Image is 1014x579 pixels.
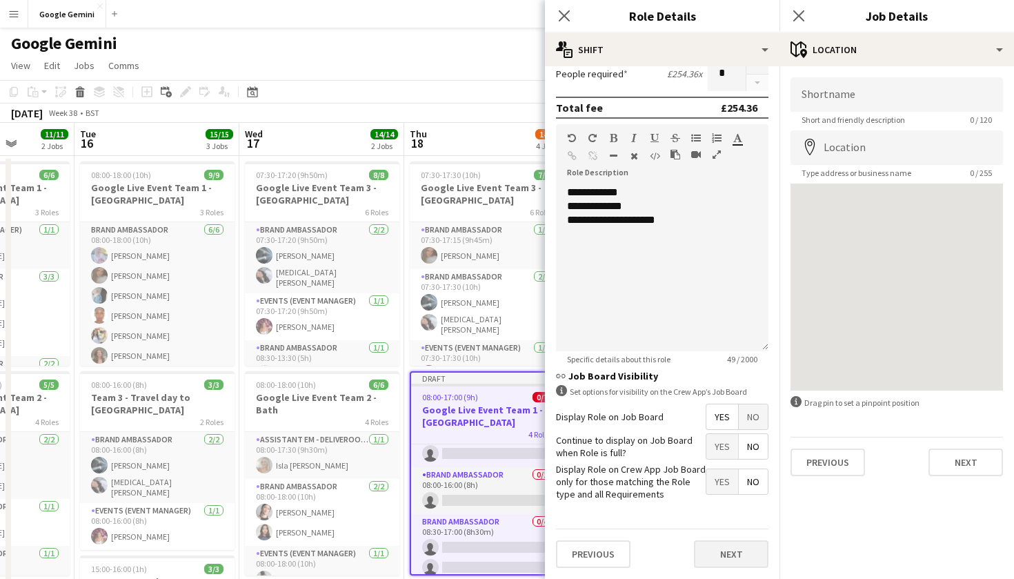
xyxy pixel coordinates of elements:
div: 2 Jobs [371,141,397,151]
span: View [11,59,30,72]
span: 3 Roles [200,207,223,217]
app-card-role: Brand Ambassador6/608:00-18:00 (10h)[PERSON_NAME][PERSON_NAME][PERSON_NAME][PERSON_NAME][PERSON_N... [80,222,235,369]
span: 2 Roles [200,417,223,427]
span: 08:00-17:00 (9h) [422,392,478,402]
app-job-card: 08:00-18:00 (10h)9/9Google Live Event Team 1 - [GEOGRAPHIC_DATA]3 RolesBrand Ambassador6/608:00-1... [80,161,235,366]
h3: Job Details [779,7,1014,25]
span: Short and friendly description [791,115,916,125]
span: No [739,404,768,429]
a: View [6,57,36,75]
h3: Google Live Event Team 1 - [GEOGRAPHIC_DATA] [411,404,563,429]
button: Insert video [691,149,701,160]
div: 08:00-16:00 (8h)3/3Team 3 - Travel day to [GEOGRAPHIC_DATA]2 RolesBrand Ambassador2/208:00-16:00 ... [80,371,235,550]
span: Comms [108,59,139,72]
div: [DATE] [11,106,43,120]
div: 3 Jobs [206,141,232,151]
span: Wed [245,128,263,140]
span: 14/21 [535,129,563,139]
span: 0 / 255 [959,168,1003,178]
span: Yes [706,404,738,429]
h3: Google Live Event Team 3 - [GEOGRAPHIC_DATA] [245,181,399,206]
span: 0 / 120 [959,115,1003,125]
a: Jobs [68,57,100,75]
span: 4 Roles [35,417,59,427]
label: Display Role on Job Board [556,411,664,423]
span: Specific details about this role [556,354,682,364]
a: Edit [39,57,66,75]
app-job-card: Draft08:00-17:00 (9h)0/7Google Live Event Team 1 - [GEOGRAPHIC_DATA]4 RolesAssistant EM - Deliver... [410,371,564,576]
span: 8/8 [369,170,388,180]
div: Draft [411,373,563,384]
span: 9/9 [204,170,223,180]
a: Comms [103,57,145,75]
span: Type address or business name [791,168,922,178]
span: No [739,469,768,494]
span: 08:00-18:00 (10h) [91,170,151,180]
span: Yes [706,469,738,494]
span: 0/7 [533,392,552,402]
button: Next [928,449,1003,476]
label: People required [556,68,628,80]
button: Fullscreen [712,149,722,160]
app-job-card: 08:00-18:00 (10h)6/6Google Live Event Team 2 - Bath4 RolesAssistant EM - Deliveroo FR1/108:00-17:... [245,371,399,576]
div: 2 Jobs [41,141,68,151]
app-card-role: Brand Ambassador2/208:00-18:00 (10h)[PERSON_NAME][PERSON_NAME] [245,479,399,546]
label: Continue to display on Job Board when Role is full? [556,434,706,459]
app-card-role: Brand Ambassador2/207:30-17:20 (9h50m)[PERSON_NAME][MEDICAL_DATA][PERSON_NAME] [245,222,399,293]
h3: Google Live Event Team 1 - [GEOGRAPHIC_DATA] [80,181,235,206]
span: Week 38 [46,108,80,118]
span: Tue [80,128,96,140]
h1: Google Gemini [11,33,117,54]
button: Redo [588,133,597,144]
app-card-role: Assistant EM - Deliveroo FR1/108:00-17:30 (9h30m)Isla [PERSON_NAME] [245,432,399,479]
div: 4 Jobs [536,141,562,151]
app-card-role: Brand Ambassador2/207:30-17:30 (10h)[PERSON_NAME][MEDICAL_DATA][PERSON_NAME] [410,269,564,340]
span: Jobs [74,59,95,72]
div: Set options for visibility on the Crew App’s Job Board [556,385,768,398]
button: Underline [650,133,659,144]
app-card-role: Brand Ambassador0/108:00-16:00 (8h) [411,420,563,467]
span: No [739,434,768,459]
span: 6/6 [39,170,59,180]
span: 5/5 [39,380,59,390]
span: 17 [243,135,263,151]
span: 7/7 [534,170,553,180]
app-card-role: Brand Ambassador1/108:30-13:30 (5h) [245,340,399,387]
app-card-role: Events (Event Manager)1/107:30-17:20 (9h50m)[PERSON_NAME] [245,293,399,340]
app-card-role: Brand Ambassador0/108:00-16:00 (8h) [411,467,563,514]
app-card-role: Events (Event Manager)1/107:30-17:30 (10h) [410,340,564,387]
button: Previous [791,449,865,476]
h3: Google Live Event Team 2 - Bath [245,391,399,416]
button: Text Color [733,133,742,144]
button: Next [694,540,768,568]
span: Edit [44,59,60,72]
div: 07:30-17:20 (9h50m)8/8Google Live Event Team 3 - [GEOGRAPHIC_DATA]6 RolesBrand Ambassador2/207:30... [245,161,399,366]
span: Thu [410,128,427,140]
app-card-role: Brand Ambassador2/208:00-16:00 (8h)[PERSON_NAME][MEDICAL_DATA][PERSON_NAME] [80,432,235,503]
span: 07:30-17:30 (10h) [421,170,481,180]
div: Location [779,33,1014,66]
button: Previous [556,540,630,568]
h3: Team 3 - Travel day to [GEOGRAPHIC_DATA] [80,391,235,416]
div: Total fee [556,101,603,115]
button: Paste as plain text [670,149,680,160]
span: 14/14 [370,129,398,139]
span: 3/3 [204,380,223,390]
span: 4 Roles [528,429,552,440]
span: 3/3 [204,564,223,574]
span: 08:00-18:00 (10h) [256,380,316,390]
app-job-card: 07:30-17:30 (10h)7/7Google Live Event Team 3 - [GEOGRAPHIC_DATA]6 RolesBrand Ambassador1/107:30-1... [410,161,564,366]
span: 6/6 [369,380,388,390]
span: 16 [78,135,96,151]
span: 6 Roles [365,207,388,217]
button: Strikethrough [670,133,680,144]
app-card-role: Brand Ambassador1/107:30-17:15 (9h45m)[PERSON_NAME] [410,222,564,269]
button: Google Gemini [28,1,106,28]
span: 18 [408,135,427,151]
button: Bold [608,133,618,144]
span: 15:00-16:00 (1h) [91,564,147,574]
button: Unordered List [691,133,701,144]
